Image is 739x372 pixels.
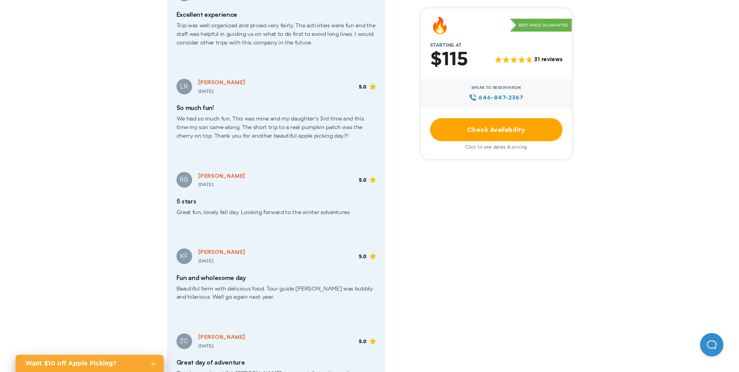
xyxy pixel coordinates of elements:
div: LR [176,79,192,94]
a: Check Availability [430,118,563,141]
span: Great fun, lovely fall day. Looking forward to the winter adventures [176,205,376,226]
h2: 5 stars [176,198,376,205]
span: [PERSON_NAME] [198,79,245,85]
a: 646‍-847‍-2367 [469,93,523,102]
span: [PERSON_NAME] [198,172,245,179]
div: ZC [176,333,192,349]
span: Beautiful farm with delicious food. Tour guide [PERSON_NAME] was bubbly and hilarious. Well go ag... [176,282,376,311]
h2: Excellent experience [176,11,376,18]
span: [PERSON_NAME] [198,333,245,340]
span: Trip was well organized and priced very fairly. The activities were fun and the staff was helpful... [176,18,376,56]
span: [DATE] [198,344,213,348]
h2: $115 [430,50,468,70]
p: Best Price Guarantee [510,19,572,32]
a: Want $10 off Apple Picking? [16,355,164,372]
span: [DATE] [198,182,213,187]
h2: So much fun! [176,104,376,112]
span: Speak to Reservation [471,85,521,90]
span: Click to see dates & pricing [465,144,527,150]
span: 5.0 [359,339,367,344]
h2: Want $10 off Apple Picking? [25,359,144,368]
span: We had so much fun. This was mine and my daughter's 3rd time and this time my son came along. The... [176,112,376,149]
span: [PERSON_NAME] [198,248,245,255]
span: [DATE] [198,89,213,94]
div: 🔥 [430,18,450,33]
h2: Great day of adventure [176,359,376,366]
span: 5.0 [359,84,367,90]
h2: Fun and wholesome day [176,274,376,282]
span: Starting at [421,43,471,48]
iframe: Help Scout Beacon - Open [700,333,723,356]
span: 5.0 [359,254,367,259]
span: [DATE] [198,259,213,263]
span: 31 reviews [534,57,562,64]
div: KF [176,248,192,264]
div: RB [176,172,192,188]
span: 646‍-847‍-2367 [478,93,523,102]
span: 5.0 [359,177,367,183]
